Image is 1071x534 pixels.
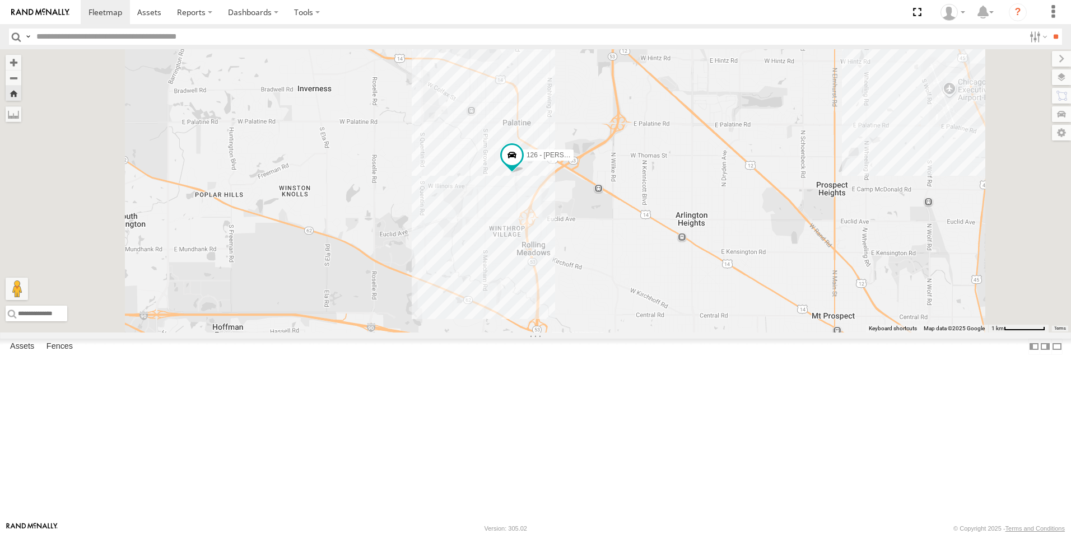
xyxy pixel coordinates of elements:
span: Map data ©2025 Google [924,325,985,331]
div: © Copyright 2025 - [953,525,1065,532]
label: Assets [4,339,40,354]
label: Hide Summary Table [1051,339,1063,355]
label: Search Filter Options [1025,29,1049,45]
button: Zoom out [6,70,21,86]
a: Terms [1054,326,1066,331]
a: Visit our Website [6,523,58,534]
img: rand-logo.svg [11,8,69,16]
div: Ed Pruneda [937,4,969,21]
span: 126 - [PERSON_NAME] [527,152,599,160]
button: Keyboard shortcuts [869,325,917,332]
a: Terms and Conditions [1005,525,1065,532]
label: Map Settings [1052,125,1071,140]
label: Search Query [24,29,32,45]
span: 1 km [991,325,1004,331]
button: Map Scale: 1 km per 70 pixels [988,325,1049,332]
div: Version: 305.02 [485,525,527,532]
label: Measure [6,106,21,122]
label: Fences [41,339,78,354]
button: Zoom in [6,55,21,70]
button: Zoom Home [6,86,21,101]
i: ? [1009,3,1027,21]
label: Dock Summary Table to the Left [1028,339,1040,355]
label: Dock Summary Table to the Right [1040,339,1051,355]
button: Drag Pegman onto the map to open Street View [6,278,28,300]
